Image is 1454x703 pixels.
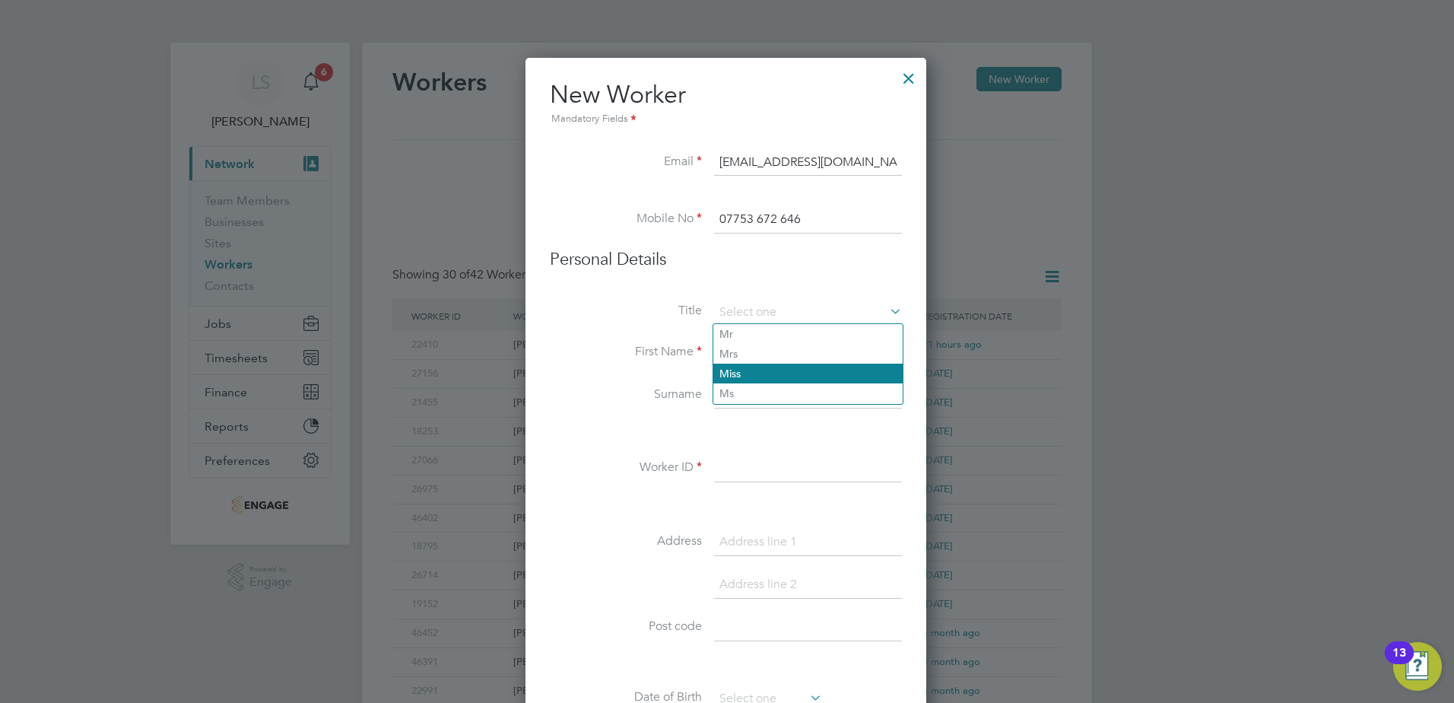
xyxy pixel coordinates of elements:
li: Ms [713,383,903,403]
label: Worker ID [550,460,702,476]
label: Email [550,154,702,170]
li: Miss [713,364,903,383]
h2: New Worker [550,79,902,128]
label: Post code [550,619,702,635]
label: Mobile No [550,211,702,227]
div: 13 [1392,653,1406,673]
label: Title [550,303,702,319]
label: Surname [550,386,702,402]
li: Mr [713,324,903,344]
h3: Personal Details [550,249,902,271]
button: Open Resource Center, 13 new notifications [1393,642,1442,691]
input: Address line 1 [714,529,902,556]
input: Select one [714,301,902,324]
label: Address [550,533,702,549]
div: Mandatory Fields [550,111,902,128]
label: First Name [550,344,702,360]
input: Address line 2 [714,571,902,599]
li: Mrs [713,344,903,364]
